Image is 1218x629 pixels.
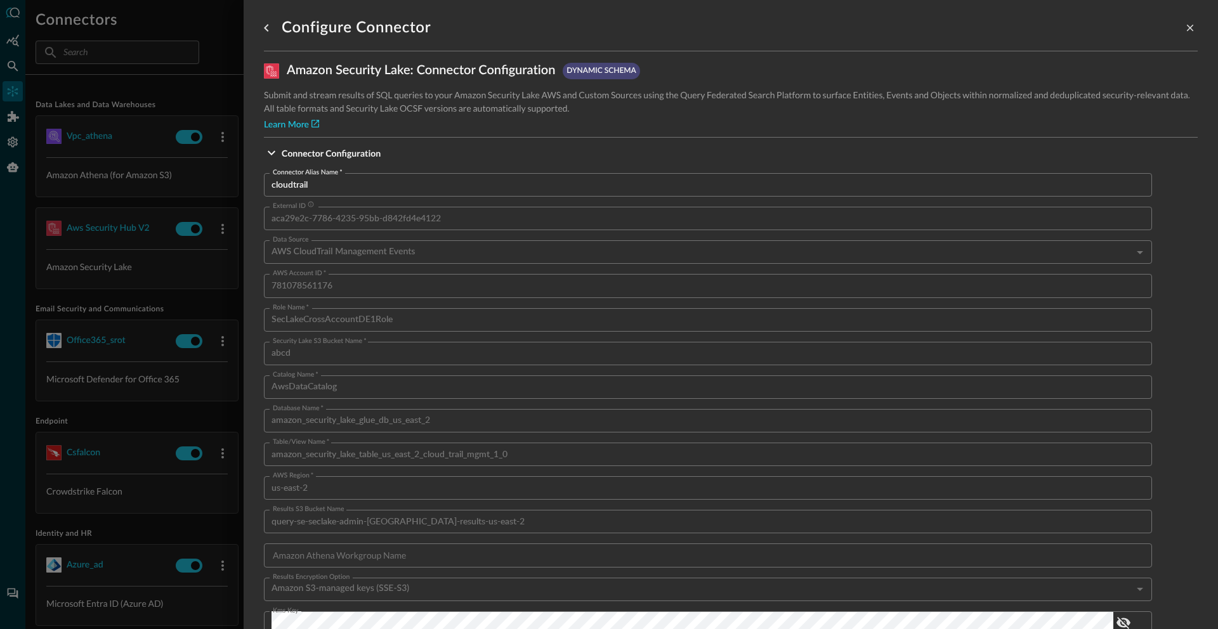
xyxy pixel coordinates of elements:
[282,18,431,38] h1: Configure Connector
[264,145,279,160] svg: Expand More
[308,201,315,208] svg: External ID for cross-account role
[273,403,324,413] label: Database Name
[264,138,1198,168] button: Connector Configuration
[566,65,636,77] p: dynamic schema
[272,578,1152,601] div: Amazon S3-managed keys (SSE-S3)
[273,572,350,582] label: Results Encryption Option
[264,88,1198,115] p: Submit and stream results of SQL queries to your Amazon Security Lake AWS and Custom Sources usin...
[273,302,309,313] label: Role Name
[256,18,277,38] button: go back
[273,201,314,211] div: External ID
[282,146,381,160] p: Connector Configuration
[272,240,1152,264] div: AWS CloudTrail Management Events
[272,207,1152,230] input: This field will be generated after saving the connection
[264,119,319,132] a: Learn More
[273,268,326,278] label: AWS Account ID
[1182,20,1198,36] button: close-drawer
[273,370,318,380] label: Catalog Name
[273,167,343,178] label: Connector Alias Name
[273,437,329,447] label: Table/View Name
[273,470,313,481] label: AWS Region
[287,62,555,81] p: Amazon Security Lake : Connector Configuration
[273,504,344,514] label: Results S3 Bucket Name
[273,606,299,616] label: Kms Key
[273,336,367,346] label: Security Lake S3 Bucket Name
[273,235,309,245] label: Data Source
[264,63,279,79] img: AWSSecurityLake.svg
